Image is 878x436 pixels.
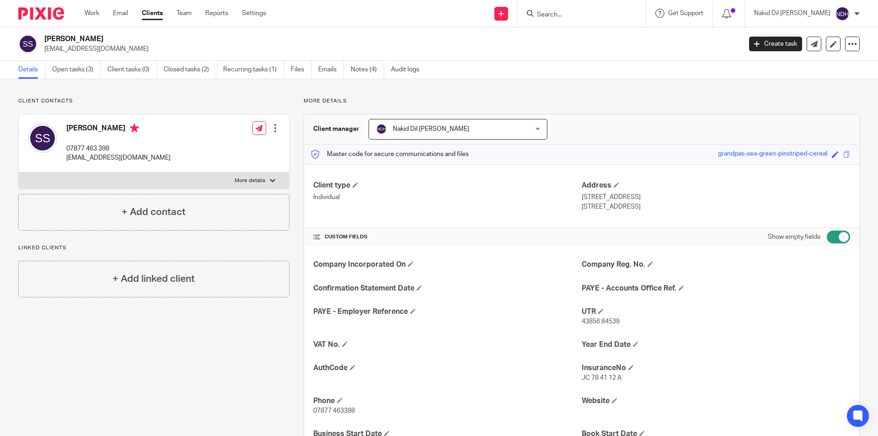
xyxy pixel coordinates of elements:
[376,124,387,135] img: svg%3E
[130,124,139,133] i: Primary
[582,375,621,381] span: JC 78 41 12 A
[85,9,99,18] a: Work
[122,205,186,219] h4: + Add contact
[177,9,192,18] a: Team
[313,181,582,190] h4: Client type
[313,260,582,269] h4: Company Incorporated On
[313,408,355,414] span: 07877 463398
[582,284,850,293] h4: PAYE - Accounts Office Ref.
[18,97,289,105] p: Client contacts
[391,61,426,79] a: Audit logs
[205,9,228,18] a: Reports
[313,233,582,241] h4: CUSTOM FIELDS
[107,61,157,79] a: Client tasks (0)
[44,44,735,54] p: [EMAIL_ADDRESS][DOMAIN_NAME]
[313,124,359,134] h3: Client manager
[313,363,582,373] h4: AuthCode
[582,396,850,406] h4: Website
[18,34,37,54] img: svg%3E
[66,124,171,135] h4: [PERSON_NAME]
[52,61,101,79] a: Open tasks (3)
[66,153,171,162] p: [EMAIL_ADDRESS][DOMAIN_NAME]
[242,9,266,18] a: Settings
[582,363,850,373] h4: InsuranceNo
[318,61,344,79] a: Emails
[311,150,469,159] p: Master code for secure communications and files
[18,244,289,252] p: Linked clients
[582,202,850,211] p: [STREET_ADDRESS]
[304,97,860,105] p: More details
[718,149,827,160] div: grandpas-sea-green-pinstriped-cereal
[18,61,45,79] a: Details
[313,284,582,293] h4: Confirmation Statement Date
[582,307,850,317] h4: UTR
[291,61,311,79] a: Files
[223,61,284,79] a: Recurring tasks (1)
[313,307,582,317] h4: PAYE - Employer Reference
[235,177,265,184] p: More details
[18,7,64,20] img: Pixie
[835,6,850,21] img: svg%3E
[142,9,163,18] a: Clients
[113,9,128,18] a: Email
[28,124,57,153] img: svg%3E
[164,61,216,79] a: Closed tasks (2)
[393,126,469,132] span: Nakid Dil [PERSON_NAME]
[66,144,171,153] p: 07877 463 398
[112,272,195,286] h4: + Add linked client
[313,396,582,406] h4: Phone
[768,232,820,242] label: Show empty fields
[668,10,703,16] span: Get Support
[582,260,850,269] h4: Company Reg. No.
[582,193,850,202] p: [STREET_ADDRESS]
[313,193,582,202] p: Individual
[582,181,850,190] h4: Address
[582,318,620,325] span: 43856 84539
[582,340,850,350] h4: Year End Date
[351,61,384,79] a: Notes (4)
[754,9,830,18] p: Nakid Dil [PERSON_NAME]
[749,37,802,51] a: Create task
[313,340,582,350] h4: VAT No.
[44,34,597,44] h2: [PERSON_NAME]
[536,11,618,19] input: Search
